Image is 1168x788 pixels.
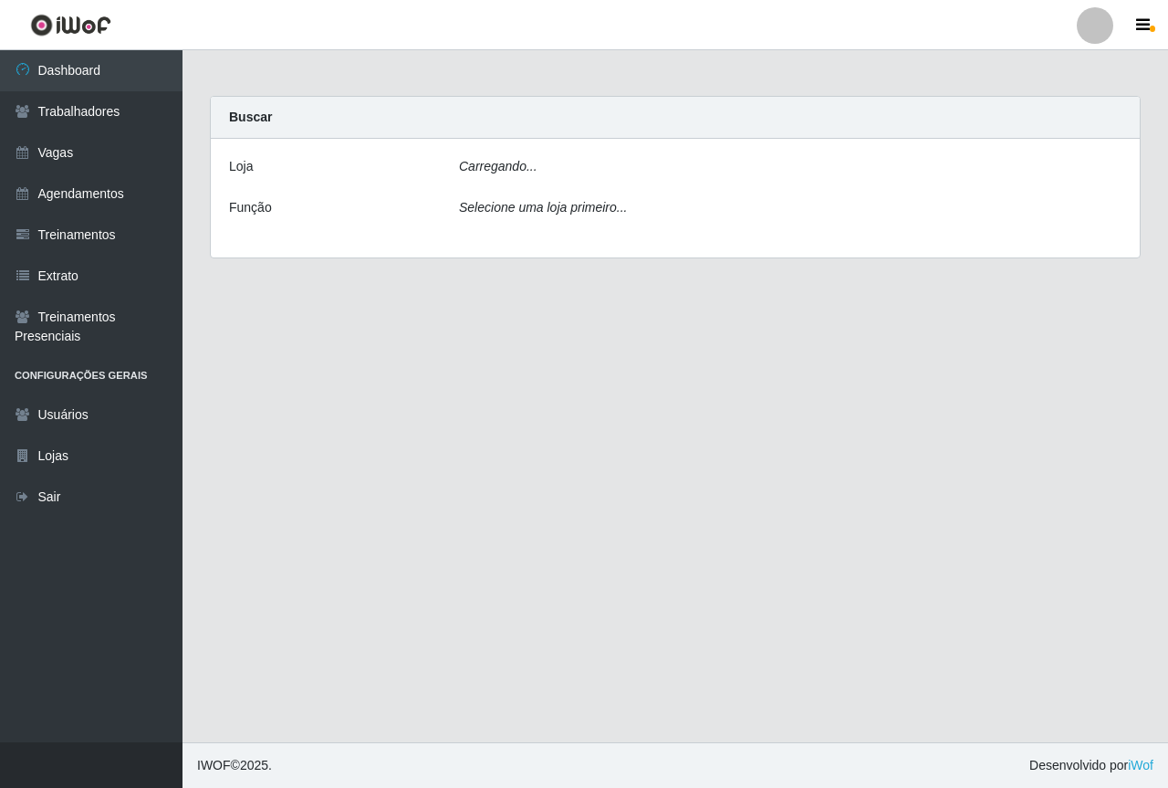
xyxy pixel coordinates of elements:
span: Desenvolvido por [1029,756,1153,775]
span: IWOF [197,758,231,772]
span: © 2025 . [197,756,272,775]
strong: Buscar [229,110,272,124]
a: iWof [1128,758,1153,772]
i: Selecione uma loja primeiro... [459,200,627,215]
label: Função [229,198,272,217]
label: Loja [229,157,253,176]
img: CoreUI Logo [30,14,111,37]
i: Carregando... [459,159,537,173]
